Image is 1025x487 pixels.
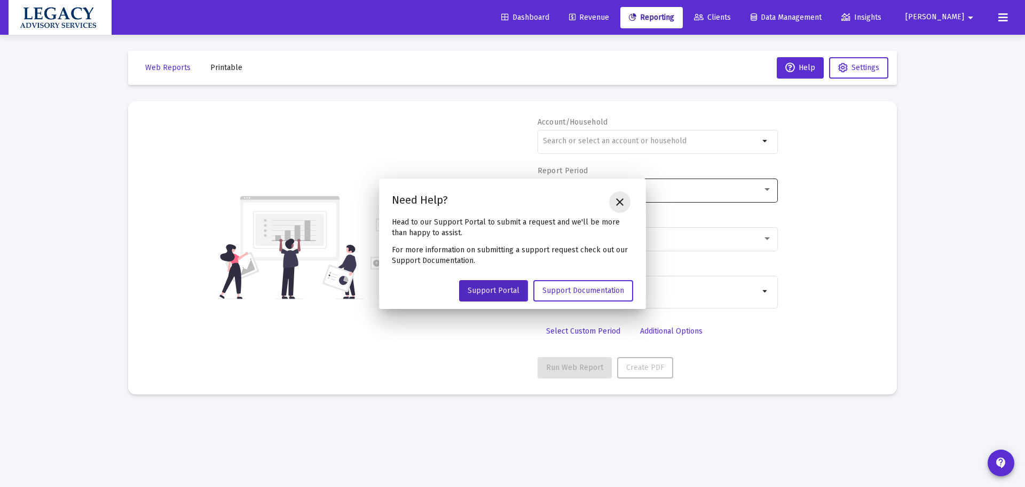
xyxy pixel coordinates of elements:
label: Account/Household [538,118,608,127]
span: Additional Options [640,327,703,336]
span: Help [785,63,815,72]
a: Support Portal [459,280,528,302]
mat-icon: close [613,196,626,208]
span: Clients [694,13,731,22]
span: Web Reports [145,63,191,72]
mat-icon: contact_support [995,457,1007,469]
img: reporting-alt [370,219,464,300]
span: Revenue [569,13,609,22]
p: For more information on submitting a support request check out our Support Documentation. [392,245,633,266]
mat-icon: arrow_drop_down [964,7,977,28]
input: Search or select an account or household [543,137,759,145]
img: Dashboard [17,7,104,28]
span: Support Documentation [542,286,624,295]
span: Run Web Report [546,363,603,372]
span: Printable [210,63,242,72]
span: Create PDF [626,363,664,372]
img: reporting [217,195,364,300]
mat-icon: arrow_drop_down [759,135,772,148]
mat-chip-list: Selection [543,281,759,302]
span: Settings [851,63,879,72]
h2: Need Help? [392,191,448,208]
span: Select Custom Period [546,327,620,336]
span: Data Management [751,13,822,22]
span: Insights [841,13,881,22]
p: Head to our Support Portal to submit a request and we'll be more than happy to assist. [392,217,633,238]
label: Report Period [538,166,588,175]
span: Support Portal [468,286,519,295]
mat-icon: arrow_drop_down [759,285,772,298]
span: [PERSON_NAME] [905,13,964,22]
a: Support Documentation [533,280,633,302]
span: Reporting [629,13,674,22]
span: Dashboard [501,13,549,22]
